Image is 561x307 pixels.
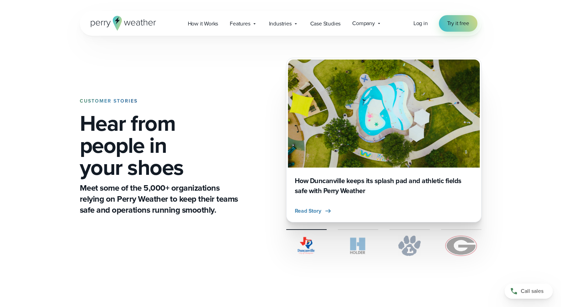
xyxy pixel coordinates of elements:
a: Duncanville Splash Pad How Duncanville keeps its splash pad and athletic fields safe with Perry W... [286,58,482,222]
span: Read Story [295,207,321,215]
button: Read Story [295,207,332,215]
span: Log in [413,19,428,27]
a: Call sales [505,284,553,299]
a: Log in [413,19,428,28]
h1: Hear from people in your shoes [80,112,241,178]
span: Industries [269,20,292,28]
div: 1 of 4 [286,58,482,222]
a: Try it free [439,15,477,32]
img: City of Duncanville Logo [286,235,327,256]
img: Holder.svg [338,235,378,256]
img: Duncanville Splash Pad [288,60,480,168]
span: Company [352,19,375,28]
h3: How Duncanville keeps its splash pad and athletic fields safe with Perry Weather [295,176,473,196]
a: How it Works [182,17,224,31]
strong: CUSTOMER STORIES [80,97,138,105]
a: Case Studies [304,17,347,31]
p: Meet some of the 5,000+ organizations relying on Perry Weather to keep their teams safe and opera... [80,182,241,215]
span: How it Works [188,20,218,28]
span: Try it free [447,19,469,28]
div: slideshow [286,58,482,222]
span: Features [230,20,250,28]
span: Call sales [521,287,543,295]
span: Case Studies [310,20,341,28]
